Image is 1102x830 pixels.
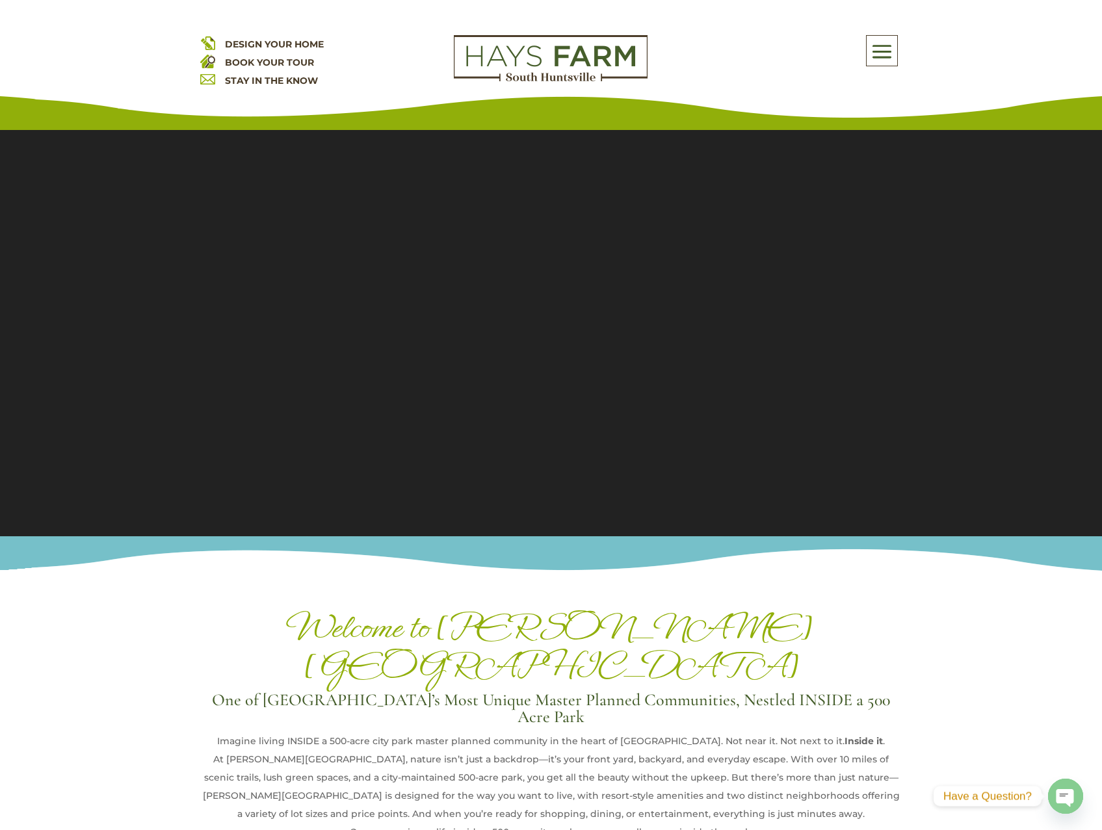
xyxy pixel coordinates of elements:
img: book your home tour [200,53,215,68]
a: STAY IN THE KNOW [225,75,318,86]
a: hays farm homes huntsville development [454,73,648,84]
div: At [PERSON_NAME][GEOGRAPHIC_DATA], nature isn’t just a backdrop—it’s your front yard, backyard, a... [200,750,902,823]
h1: Welcome to [PERSON_NAME][GEOGRAPHIC_DATA] [200,608,902,692]
strong: Inside it [845,735,883,747]
h3: One of [GEOGRAPHIC_DATA]’s Most Unique Master Planned Communities, Nestled INSIDE a 500 Acre Park [200,692,902,732]
a: BOOK YOUR TOUR [225,57,314,68]
img: Logo [454,35,648,82]
div: Imagine living INSIDE a 500-acre city park master planned community in the heart of [GEOGRAPHIC_D... [200,732,902,750]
